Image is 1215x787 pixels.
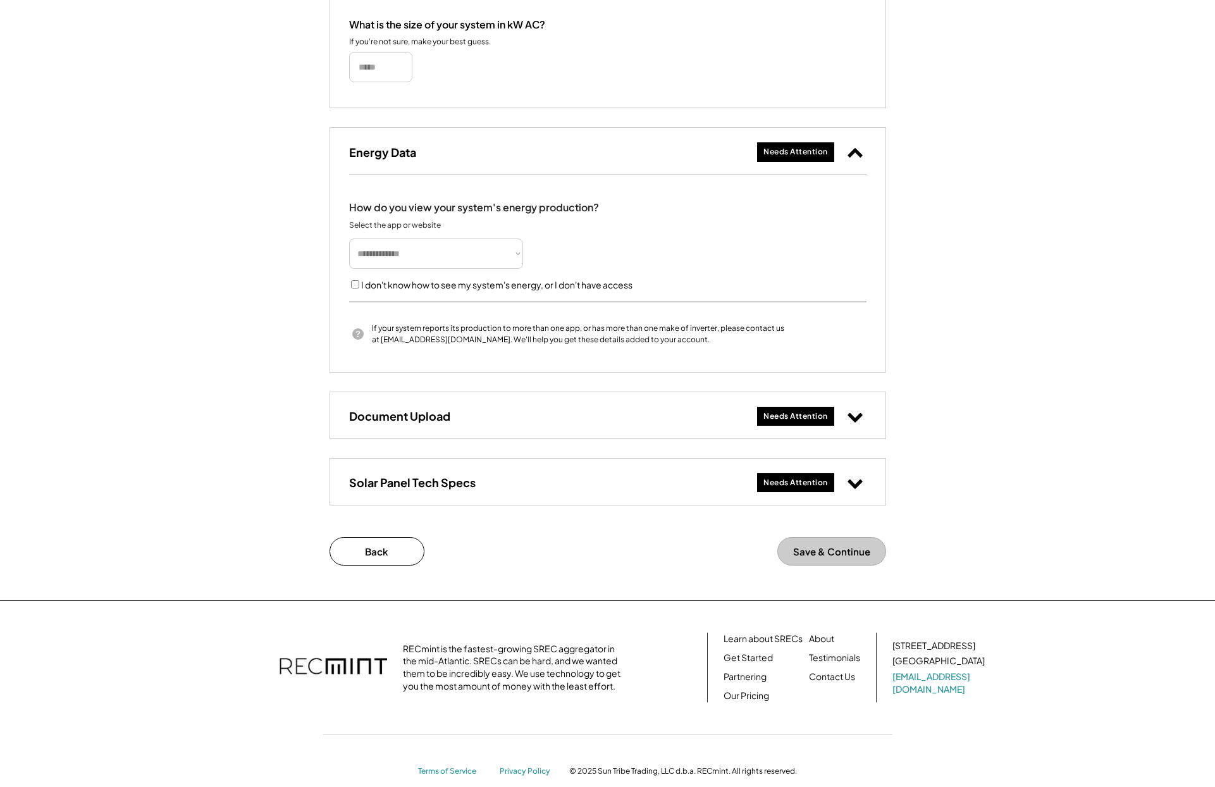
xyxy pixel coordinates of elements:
a: Partnering [724,671,767,683]
a: About [809,633,834,645]
a: Privacy Policy [500,766,557,777]
div: If your system reports its production to more than one app, or has more than one make of inverter... [372,323,786,345]
div: RECmint is the fastest-growing SREC aggregator in the mid-Atlantic. SRECs can be hard, and we wan... [403,643,627,692]
h3: Document Upload [349,409,450,423]
a: Testimonials [809,652,860,664]
h3: Solar Panel Tech Specs [349,475,476,490]
h3: Energy Data [349,145,416,159]
a: Learn about SRECs [724,633,803,645]
button: Save & Continue [777,537,886,566]
a: Contact Us [809,671,855,683]
div: Needs Attention [763,147,828,158]
div: Needs Attention [763,411,828,422]
label: I don't know how to see my system's energy, or I don't have access [361,279,632,290]
div: If you're not sure, make your best guess. [349,37,491,47]
div: Needs Attention [763,478,828,488]
a: Get Started [724,652,773,664]
div: How do you view your system's energy production? [349,200,599,215]
a: Our Pricing [724,690,769,702]
a: Terms of Service [418,766,488,777]
div: [GEOGRAPHIC_DATA] [892,655,985,667]
a: [EMAIL_ADDRESS][DOMAIN_NAME] [892,671,987,695]
button: Back [330,537,424,566]
div: What is the size of your system in kW AC? [349,18,545,32]
div: © 2025 Sun Tribe Trading, LLC d.b.a. RECmint. All rights reserved. [569,766,797,776]
div: Select the app or website [349,220,476,230]
img: recmint-logotype%403x.png [280,645,387,690]
div: [STREET_ADDRESS] [892,640,975,652]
